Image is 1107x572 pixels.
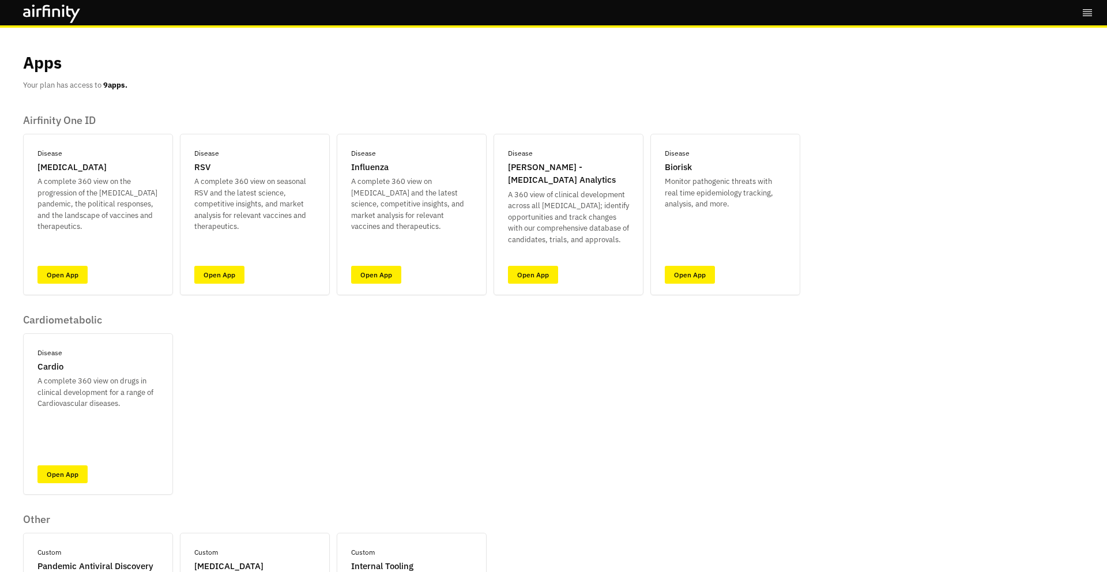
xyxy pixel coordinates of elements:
[665,266,715,284] a: Open App
[194,148,219,159] p: Disease
[665,161,692,174] p: Biorisk
[37,348,62,358] p: Disease
[351,161,389,174] p: Influenza
[37,176,159,232] p: A complete 360 view on the progression of the [MEDICAL_DATA] pandemic, the political responses, a...
[508,189,629,246] p: A 360 view of clinical development across all [MEDICAL_DATA]; identify opportunities and track ch...
[351,176,472,232] p: A complete 360 view on [MEDICAL_DATA] and the latest science, competitive insights, and market an...
[37,148,62,159] p: Disease
[23,51,62,75] p: Apps
[194,266,244,284] a: Open App
[665,148,690,159] p: Disease
[351,547,375,558] p: Custom
[194,547,218,558] p: Custom
[351,266,401,284] a: Open App
[37,266,88,284] a: Open App
[37,161,107,174] p: [MEDICAL_DATA]
[508,148,533,159] p: Disease
[23,80,127,91] p: Your plan has access to
[194,176,315,232] p: A complete 360 view on seasonal RSV and the latest science, competitive insights, and market anal...
[23,114,800,127] p: Airfinity One ID
[23,314,173,326] p: Cardiometabolic
[194,161,210,174] p: RSV
[508,266,558,284] a: Open App
[508,161,629,187] p: [PERSON_NAME] - [MEDICAL_DATA] Analytics
[37,360,63,374] p: Cardio
[37,375,159,409] p: A complete 360 view on drugs in clinical development for a range of Cardiovascular diseases.
[103,80,127,90] b: 9 apps.
[37,547,61,558] p: Custom
[665,176,786,210] p: Monitor pathogenic threats with real time epidemiology tracking, analysis, and more.
[37,465,88,483] a: Open App
[23,513,487,526] p: Other
[351,148,376,159] p: Disease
